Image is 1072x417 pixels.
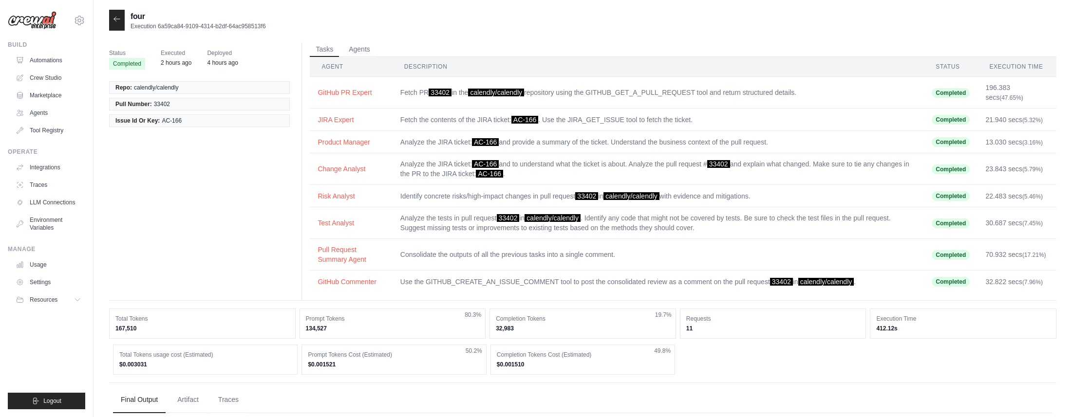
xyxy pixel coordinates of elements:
[798,278,854,286] span: calendly/calendly
[876,315,1050,323] dt: Execution Time
[932,164,970,174] span: Completed
[393,109,924,131] td: Fetch the contents of the JIRA ticket: . Use the JIRA_GET_ISSUE tool to fetch the ticket.
[318,277,384,287] button: GitHub Commenter
[707,160,730,168] span: 33402
[207,48,238,58] span: Deployed
[115,84,132,91] span: Repo:
[318,164,384,174] button: Change Analyst
[306,315,480,323] dt: Prompt Tokens
[1022,252,1046,258] span: (17.21%)
[131,22,266,30] p: Execution 6a59ca84-9109-4314-b2df-64ac958513f6
[318,245,384,264] button: Pull Request Summary Agent
[12,274,85,290] a: Settings
[8,245,85,253] div: Manage
[496,315,670,323] dt: Completion Tokens
[115,117,160,125] span: Issue Id Or Key:
[393,239,924,271] td: Consolidate the outputs of all the previous tasks into a single comment.
[575,192,598,200] span: 33402
[8,11,56,30] img: Logo
[978,271,1056,293] td: 32.822 secs
[924,57,978,77] th: Status
[1022,117,1043,124] span: (5.32%)
[210,387,246,413] button: Traces
[932,88,970,98] span: Completed
[393,271,924,293] td: Use the GITHUB_CREATE_AN_ISSUE_COMMENT tool to post the consolidated review as a comment on the p...
[8,393,85,409] button: Logout
[932,218,970,228] span: Completed
[306,325,480,332] dd: 134,527
[932,250,970,260] span: Completed
[603,192,659,200] span: calendly/calendly
[393,57,924,77] th: Description
[310,57,392,77] th: Agent
[12,105,85,121] a: Agents
[393,207,924,239] td: Analyze the tests in pull request in . Identify any code that might not be covered by tests. Be s...
[12,123,85,138] a: Tool Registry
[12,292,85,308] button: Resources
[465,311,481,319] span: 80.3%
[12,88,85,103] a: Marketplace
[496,325,670,332] dd: 32,983
[318,115,384,125] button: JIRA Expert
[978,131,1056,153] td: 13.030 secs
[393,131,924,153] td: Analyze the JIRA ticket: and provide a summary of the ticket. Understand the business context of ...
[134,84,178,91] span: calendly/calendly
[876,325,1050,332] dd: 412.12s
[119,351,291,359] dt: Total Tokens usage cost (Estimated)
[978,207,1056,239] td: 30.687 secs
[472,138,499,146] span: AC-166
[978,109,1056,131] td: 21.940 secs
[932,191,970,201] span: Completed
[472,160,499,168] span: AC-166
[932,137,970,147] span: Completed
[1022,279,1043,286] span: (7.96%)
[497,361,669,368] dd: $0.001510
[655,311,672,319] span: 19.7%
[115,315,289,323] dt: Total Tokens
[12,70,85,86] a: Crew Studio
[525,214,581,222] span: calendly/calendly
[308,361,480,368] dd: $0.001521
[511,116,538,124] span: AC-166
[115,325,289,332] dd: 167,510
[310,42,339,57] button: Tasks
[131,11,266,22] h2: four
[169,387,207,413] button: Artifact
[161,48,191,58] span: Executed
[978,77,1056,109] td: 196.383 secs
[497,351,669,359] dt: Completion Tokens Cost (Estimated)
[686,315,860,323] dt: Requests
[161,59,191,66] time: August 13, 2025 at 16:29 EDT
[393,153,924,185] td: Analyze the JIRA ticket: and to understand what the ticket is about. Analyze the pull request # a...
[12,212,85,236] a: Environment Variables
[162,117,182,125] span: AC-166
[770,278,793,286] span: 33402
[686,325,860,332] dd: 11
[12,160,85,175] a: Integrations
[497,214,520,222] span: 33402
[1022,139,1043,146] span: (3.16%)
[308,351,480,359] dt: Prompt Tokens Cost (Estimated)
[12,195,85,210] a: LLM Connections
[1022,220,1043,227] span: (7.45%)
[1022,166,1043,173] span: (5.79%)
[429,89,451,96] span: 33402
[30,296,57,304] span: Resources
[12,257,85,272] a: Usage
[119,361,291,368] dd: $0.003031
[654,347,671,355] span: 49.8%
[113,387,166,413] button: Final Output
[154,100,170,108] span: 33402
[43,397,61,405] span: Logout
[999,94,1023,101] span: (47.65%)
[115,100,152,108] span: Pull Number:
[393,77,924,109] td: Fetch PR in the repository using the GITHUB_GET_A_PULL_REQUEST tool and return structured details.
[12,53,85,68] a: Automations
[466,347,482,355] span: 50.2%
[8,41,85,49] div: Build
[12,177,85,193] a: Traces
[318,88,384,97] button: GitHub PR Expert
[393,185,924,207] td: Identify concrete risks/high-impact changes in pull request in with evidence and mitigations.
[109,48,145,58] span: Status
[318,191,384,201] button: Risk Analyst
